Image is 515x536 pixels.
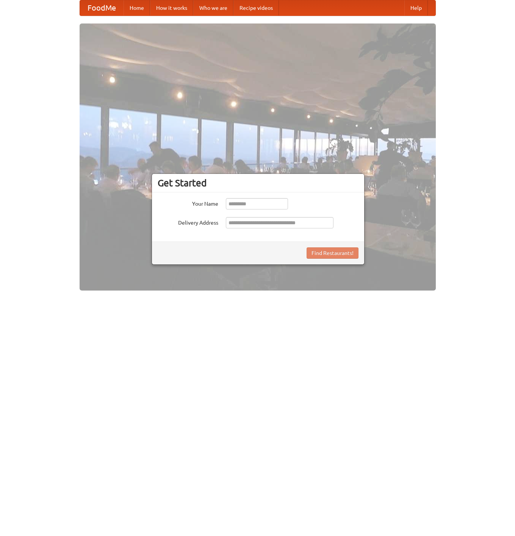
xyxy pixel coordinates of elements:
[158,217,218,227] label: Delivery Address
[80,0,124,16] a: FoodMe
[150,0,193,16] a: How it works
[193,0,233,16] a: Who we are
[158,198,218,208] label: Your Name
[158,177,358,189] h3: Get Started
[404,0,428,16] a: Help
[124,0,150,16] a: Home
[307,247,358,259] button: Find Restaurants!
[233,0,279,16] a: Recipe videos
